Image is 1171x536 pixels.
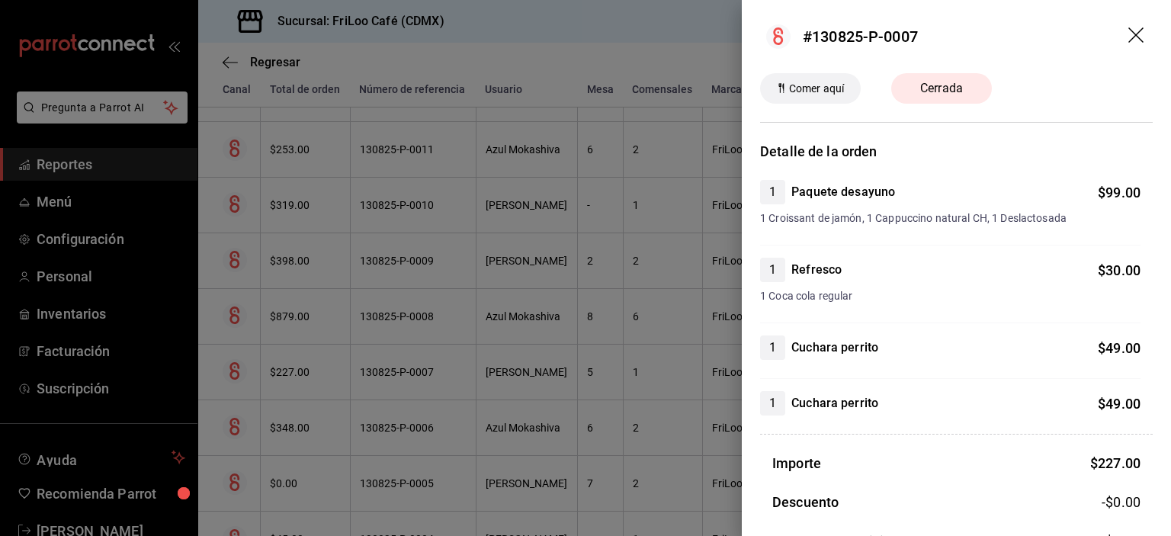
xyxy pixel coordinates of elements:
[760,183,785,201] span: 1
[772,492,839,512] h3: Descuento
[911,79,972,98] span: Cerrada
[760,210,1141,226] span: 1 Croissant de jamón, 1 Cappuccino natural CH, 1 Deslactosada
[772,453,821,473] h3: Importe
[760,261,785,279] span: 1
[760,339,785,357] span: 1
[791,261,842,279] h4: Refresco
[1098,340,1141,356] span: $ 49.00
[803,25,918,48] div: #130825-P-0007
[1102,492,1141,512] span: -$0.00
[1098,396,1141,412] span: $ 49.00
[791,339,878,357] h4: Cuchara perrito
[760,141,1153,162] h3: Detalle de la orden
[783,81,850,97] span: Comer aquí
[791,394,878,412] h4: Cuchara perrito
[1090,455,1141,471] span: $ 227.00
[1128,27,1147,46] button: drag
[1098,185,1141,201] span: $ 99.00
[791,183,895,201] h4: Paquete desayuno
[1098,262,1141,278] span: $ 30.00
[760,288,1141,304] span: 1 Coca cola regular
[760,394,785,412] span: 1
